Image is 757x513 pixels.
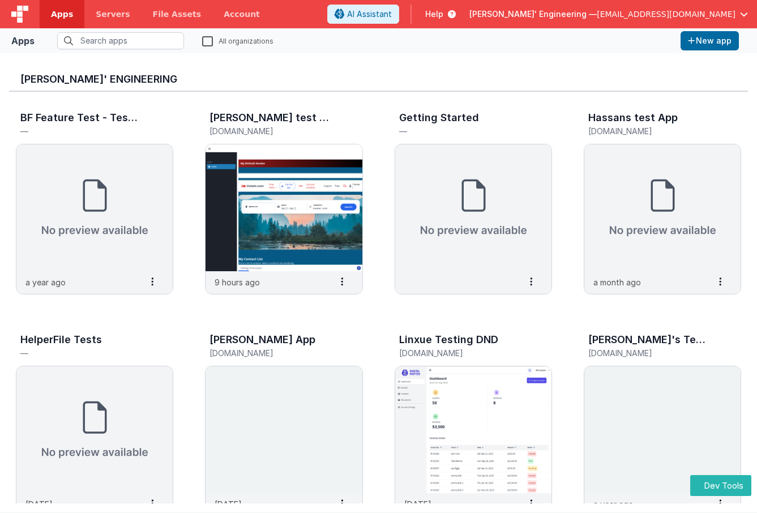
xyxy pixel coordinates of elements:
[690,475,751,496] button: Dev Tools
[215,276,260,288] p: 9 hours ago
[597,8,735,20] span: [EMAIL_ADDRESS][DOMAIN_NAME]
[215,498,242,510] p: [DATE]
[399,334,498,345] h3: Linxue Testing DND
[20,334,102,345] h3: HelperFile Tests
[593,498,634,510] p: a year ago
[327,5,399,24] button: AI Assistant
[469,8,748,20] button: [PERSON_NAME]' Engineering — [EMAIL_ADDRESS][DOMAIN_NAME]
[57,32,184,49] input: Search apps
[25,498,53,510] p: [DATE]
[399,127,524,135] h5: —
[347,8,392,20] span: AI Assistant
[11,34,35,48] div: Apps
[51,8,73,20] span: Apps
[588,112,678,123] h3: Hassans test App
[404,498,431,510] p: [DATE]
[20,74,737,85] h3: [PERSON_NAME]' Engineering
[20,127,145,135] h5: —
[469,8,597,20] span: [PERSON_NAME]' Engineering —
[588,334,709,345] h3: [PERSON_NAME]'s Test App new
[96,8,130,20] span: Servers
[399,349,524,357] h5: [DOMAIN_NAME]
[588,127,713,135] h5: [DOMAIN_NAME]
[20,112,142,123] h3: BF Feature Test - Test Business File
[399,112,479,123] h3: Getting Started
[153,8,202,20] span: File Assets
[202,35,273,46] label: All organizations
[209,334,315,345] h3: [PERSON_NAME] App
[593,276,641,288] p: a month ago
[588,349,713,357] h5: [DOMAIN_NAME]
[209,127,334,135] h5: [DOMAIN_NAME]
[209,112,331,123] h3: [PERSON_NAME] test App
[209,349,334,357] h5: [DOMAIN_NAME]
[25,276,66,288] p: a year ago
[425,8,443,20] span: Help
[681,31,739,50] button: New app
[20,349,145,357] h5: —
